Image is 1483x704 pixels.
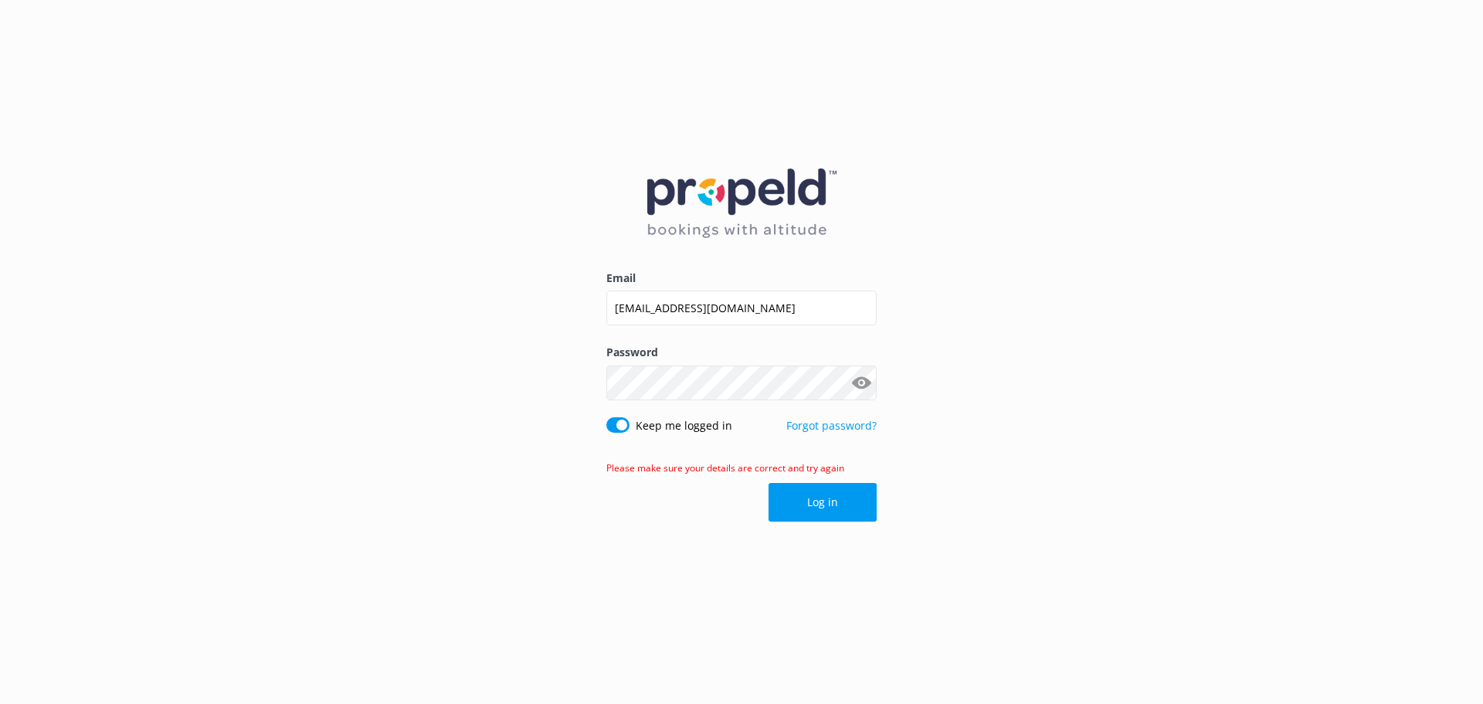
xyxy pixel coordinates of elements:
a: Forgot password? [786,418,877,433]
label: Password [606,344,877,361]
label: Email [606,270,877,287]
img: 12-1677471078.png [647,168,837,239]
button: Show password [846,367,877,398]
label: Keep me logged in [636,417,732,434]
button: Log in [769,483,877,522]
span: Please make sure your details are correct and try again [606,461,844,474]
input: user@emailaddress.com [606,291,877,325]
